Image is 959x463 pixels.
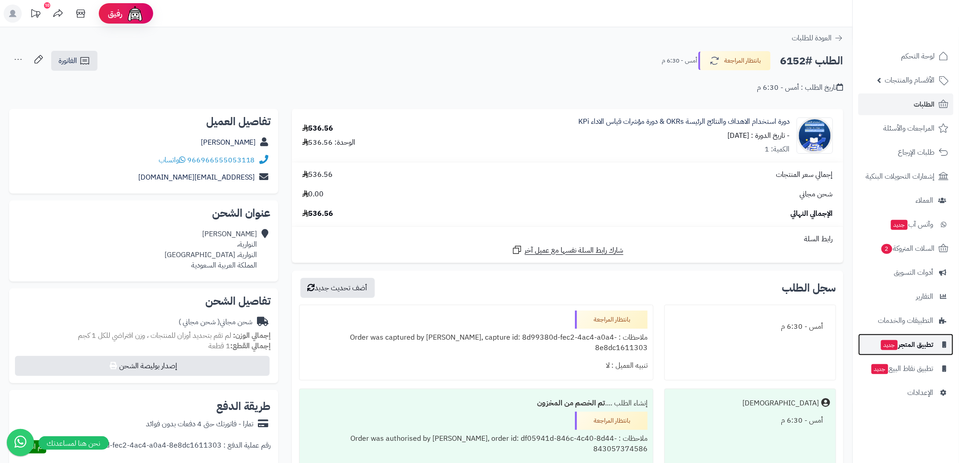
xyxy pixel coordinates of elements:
[575,311,648,329] div: بانتظار المراجعة
[880,338,934,351] span: تطبيق المتجر
[858,190,954,211] a: العملاء
[233,330,271,341] strong: إجمالي الوزن:
[208,341,271,351] small: 1 قطعة
[302,170,333,180] span: 536.56
[791,209,833,219] span: الإجمالي النهائي
[58,55,77,66] span: الفاتورة
[15,356,270,376] button: إصدار بوليصة الشحن
[78,330,231,341] span: لم تقم بتحديد أوزان للمنتجات ، وزن افتراضي للكل 1 كجم
[16,208,271,219] h2: عنوان الشحن
[16,296,271,307] h2: تفاصيل الشحن
[858,310,954,331] a: التطبيقات والخدمات
[16,116,271,127] h2: تفاصيل العميل
[165,229,257,270] div: [PERSON_NAME] النوارية، النوارية، [GEOGRAPHIC_DATA] المملكة العربية السعودية
[916,290,934,303] span: التقارير
[187,155,255,166] a: 966966555053118
[858,214,954,235] a: وآتس آبجديد
[698,51,771,70] button: بانتظار المراجعة
[858,141,954,163] a: طلبات الإرجاع
[728,130,790,141] small: - تاريخ الدورة : [DATE]
[782,283,836,293] h3: سجل الطلب
[800,189,833,200] span: شحن مجاني
[780,52,843,70] h2: الطلب #6152
[305,430,648,458] div: ملاحظات : Order was authorised by [PERSON_NAME], order id: df05941d-846c-4c40-8d44-843057374586
[126,5,144,23] img: ai-face.png
[302,189,324,200] span: 0.00
[201,137,256,148] a: [PERSON_NAME]
[575,412,648,430] div: بانتظار المراجعة
[179,317,253,327] div: شحن مجاني
[881,242,935,255] span: السلات المتروكة
[858,238,954,259] a: السلات المتروكة2
[108,8,122,19] span: رفيق
[302,137,356,148] div: الوحدة: 536.56
[24,5,47,25] a: تحديثات المنصة
[885,74,935,87] span: الأقسام والمنتجات
[537,398,605,409] b: تم الخصم من المخزون
[305,357,648,375] div: تنبيه العميل : لا
[670,318,830,336] div: أمس - 6:30 م
[881,340,898,350] span: جديد
[916,194,934,207] span: العملاء
[901,50,935,63] span: لوحة التحكم
[300,278,375,298] button: أضف تحديث جديد
[878,314,934,327] span: التطبيقات والخدمات
[159,155,185,166] a: واتساب
[138,172,255,183] a: [EMAIL_ADDRESS][DOMAIN_NAME]
[44,2,50,9] div: 10
[891,220,908,230] span: جديد
[898,146,935,159] span: طلبات الإرجاع
[797,117,833,154] img: 1753710685-%D8%AF%D9%88%D8%B1%D8%A9-%D8%A7%D8%B3%D8%AA%D8%AE%D8%AF%D8%A7%D9%85-%D8%A7%D9%84%D8%A7...
[216,401,271,412] h2: طريقة الدفع
[512,244,624,256] a: شارك رابط السلة نفسها مع عميل آخر
[792,33,843,44] a: العودة للطلبات
[179,317,220,327] span: ( شحن مجاني )
[890,218,934,231] span: وآتس آب
[858,93,954,115] a: الطلبات
[757,83,843,93] div: تاريخ الطلب : أمس - 6:30 م
[914,98,935,111] span: الطلبات
[295,234,840,244] div: رابط السلة
[578,117,790,127] a: دورة استخدام الاهداف والنتائج الرئيسة OKRs & دورة مؤشرات قياس الاداء KPi
[305,395,648,412] div: إنشاء الطلب ....
[871,362,934,375] span: تطبيق نقاط البيع
[146,419,254,429] div: تمارا - فاتورتك حتى 4 دفعات بدون فوائد
[866,170,935,183] span: إشعارات التحويلات البنكية
[776,170,833,180] span: إجمالي سعر المنتجات
[743,398,819,409] div: [DEMOGRAPHIC_DATA]
[894,266,934,279] span: أدوات التسويق
[884,122,935,135] span: المراجعات والأسئلة
[882,244,892,254] span: 2
[858,262,954,283] a: أدوات التسويق
[302,209,334,219] span: 536.56
[662,56,697,65] small: أمس - 6:30 م
[858,358,954,380] a: تطبيق نقاط البيعجديد
[908,386,934,399] span: الإعدادات
[858,382,954,404] a: الإعدادات
[858,45,954,67] a: لوحة التحكم
[305,329,648,357] div: ملاحظات : Order was captured by [PERSON_NAME], capture id: 8d99380d-fec2-4ac4-a0a4-8e8dc1611303
[858,117,954,139] a: المراجعات والأسئلة
[765,144,790,155] div: الكمية: 1
[230,341,271,351] strong: إجمالي القطع:
[858,334,954,356] a: تطبيق المتجرجديد
[302,123,334,134] div: 536.56
[670,412,830,429] div: أمس - 6:30 م
[872,364,888,374] span: جديد
[858,166,954,187] a: إشعارات التحويلات البنكية
[792,33,832,44] span: العودة للطلبات
[51,51,97,71] a: الفاتورة
[525,245,624,256] span: شارك رابط السلة نفسها مع عميل آخر
[858,286,954,307] a: التقارير
[74,440,271,453] div: رقم عملية الدفع : 8d99380d-fec2-4ac4-a0a4-8e8dc1611303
